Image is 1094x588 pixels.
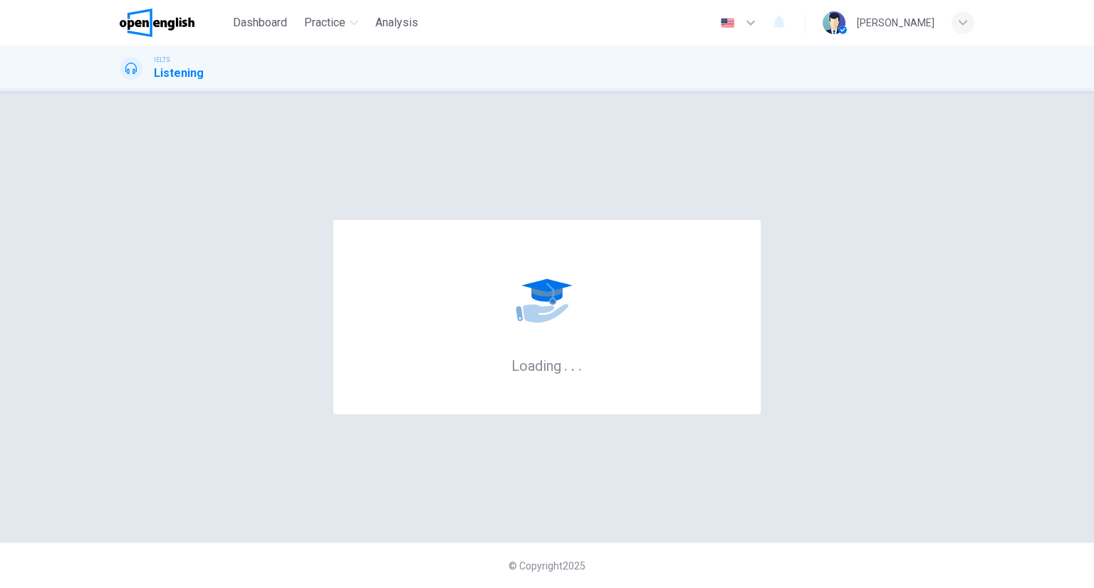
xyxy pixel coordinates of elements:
[370,10,424,36] button: Analysis
[509,560,585,572] span: © Copyright 2025
[154,55,170,65] span: IELTS
[298,10,364,36] button: Practice
[719,18,736,28] img: en
[823,11,845,34] img: Profile picture
[563,352,568,376] h6: .
[233,14,287,31] span: Dashboard
[227,10,293,36] button: Dashboard
[578,352,583,376] h6: .
[120,9,227,37] a: OpenEnglish logo
[375,14,418,31] span: Analysis
[857,14,934,31] div: [PERSON_NAME]
[120,9,194,37] img: OpenEnglish logo
[154,65,204,82] h1: Listening
[304,14,345,31] span: Practice
[511,356,583,374] h6: Loading
[571,352,575,376] h6: .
